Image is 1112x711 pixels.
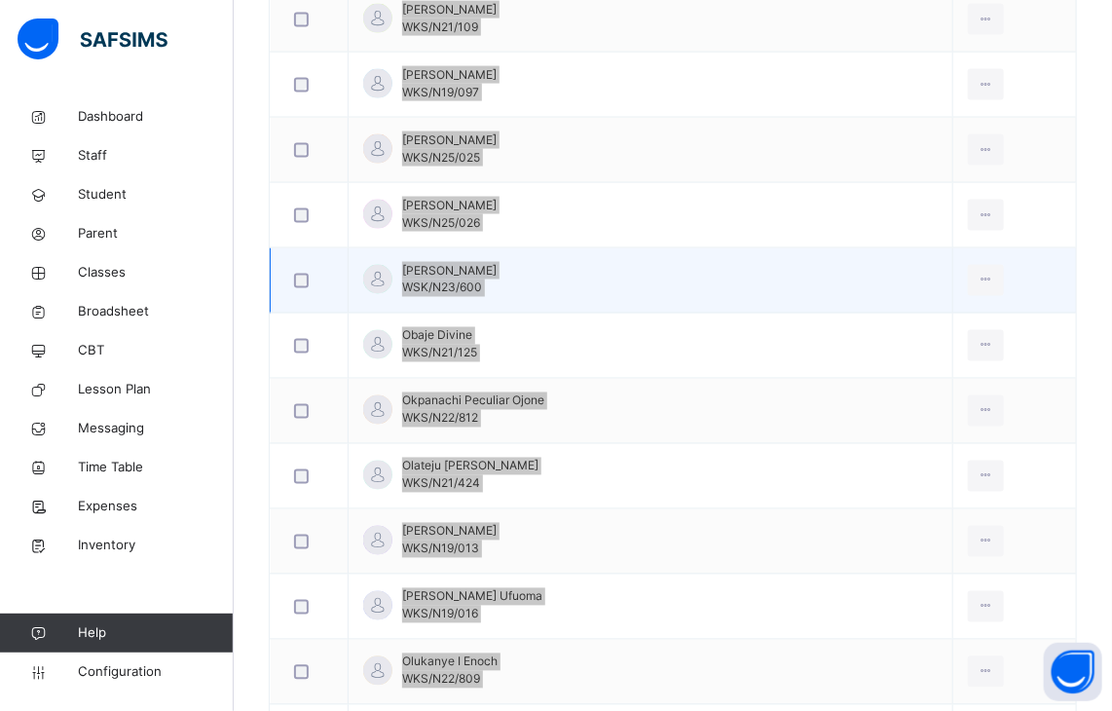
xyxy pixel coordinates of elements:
span: WKS/N25/026 [402,215,480,230]
span: Messaging [78,419,234,438]
span: [PERSON_NAME] [402,66,497,84]
span: CBT [78,341,234,360]
span: Dashboard [78,107,234,127]
span: Olukanye I Enoch [402,654,498,671]
span: Broadsheet [78,302,234,321]
span: Classes [78,263,234,282]
span: [PERSON_NAME] [402,197,497,214]
span: WKS/N19/013 [402,542,479,556]
span: Obaje Divine [402,327,477,345]
span: [PERSON_NAME] [402,1,497,19]
span: Time Table [78,458,234,477]
span: Staff [78,146,234,166]
span: WKS/N19/016 [402,607,478,621]
span: Inventory [78,536,234,555]
span: Olateju [PERSON_NAME] [402,458,538,475]
span: WKS/N21/109 [402,19,478,34]
button: Open asap [1044,643,1102,701]
span: WKS/N22/812 [402,411,478,426]
span: [PERSON_NAME] [402,523,497,541]
span: WKS/N22/809 [402,672,480,687]
span: [PERSON_NAME] [402,262,497,280]
span: [PERSON_NAME] [402,131,497,149]
span: Student [78,185,234,205]
span: Lesson Plan [78,380,234,399]
span: WKS/N21/424 [402,476,480,491]
span: Parent [78,224,234,243]
span: [PERSON_NAME] Ufuoma [402,588,542,606]
span: WKS/N21/125 [402,346,477,360]
img: safsims [18,19,167,59]
span: WKS/N19/097 [402,85,479,99]
span: Okpanachi Peculiar Ojone [402,393,544,410]
span: Expenses [78,497,234,516]
span: WKS/N25/025 [402,150,480,165]
span: Help [78,623,233,643]
span: Configuration [78,662,233,682]
span: WSK/N23/600 [402,281,482,295]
